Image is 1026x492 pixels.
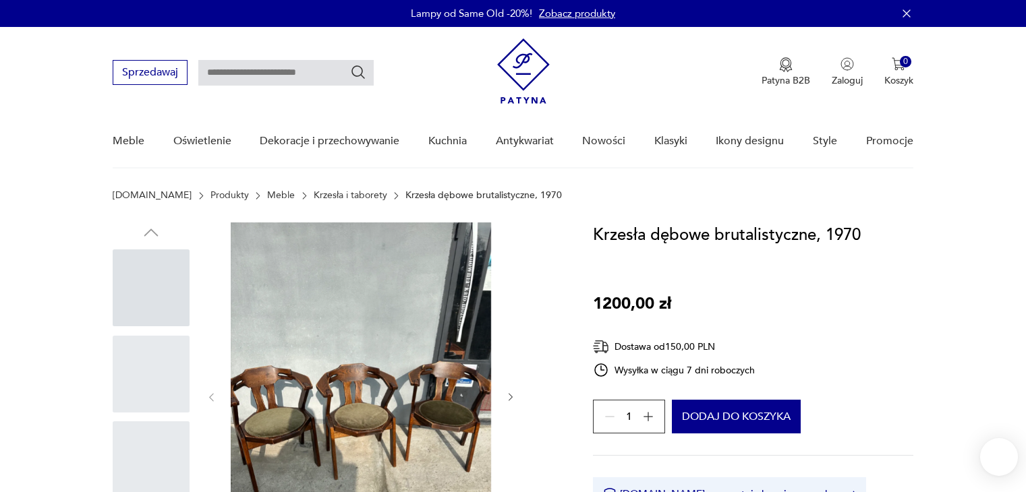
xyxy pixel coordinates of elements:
a: Meble [267,190,295,201]
a: Sprzedawaj [113,69,188,78]
button: Patyna B2B [762,57,810,87]
button: Zaloguj [832,57,863,87]
a: Krzesła i taborety [314,190,387,201]
a: Produkty [210,190,249,201]
button: Sprzedawaj [113,60,188,85]
a: Dekoracje i przechowywanie [260,115,399,167]
a: Style [813,115,837,167]
div: 0 [900,56,911,67]
a: Oświetlenie [173,115,231,167]
h1: Krzesła dębowe brutalistyczne, 1970 [593,222,861,248]
a: Meble [113,115,144,167]
img: Ikona dostawy [593,338,609,355]
button: Dodaj do koszyka [672,400,801,433]
a: Zobacz produkty [539,7,615,20]
img: Ikona koszyka [892,57,905,71]
a: Promocje [866,115,913,167]
p: Krzesła dębowe brutalistyczne, 1970 [405,190,562,201]
a: Ikona medaluPatyna B2B [762,57,810,87]
div: Dostawa od 150,00 PLN [593,338,755,355]
a: Klasyki [654,115,687,167]
a: Ikony designu [716,115,784,167]
p: Lampy od Same Old -20%! [411,7,532,20]
p: Patyna B2B [762,74,810,87]
p: Zaloguj [832,74,863,87]
a: [DOMAIN_NAME] [113,190,192,201]
img: Ikona medalu [779,57,793,72]
a: Kuchnia [428,115,467,167]
a: Nowości [582,115,625,167]
img: Ikonka użytkownika [840,57,854,71]
img: Patyna - sklep z meblami i dekoracjami vintage [497,38,550,104]
iframe: Smartsupp widget button [980,438,1018,476]
button: 0Koszyk [884,57,913,87]
a: Antykwariat [496,115,554,167]
div: Wysyłka w ciągu 7 dni roboczych [593,362,755,378]
p: Koszyk [884,74,913,87]
button: Szukaj [350,64,366,80]
span: 1 [626,412,632,421]
p: 1200,00 zł [593,291,671,317]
